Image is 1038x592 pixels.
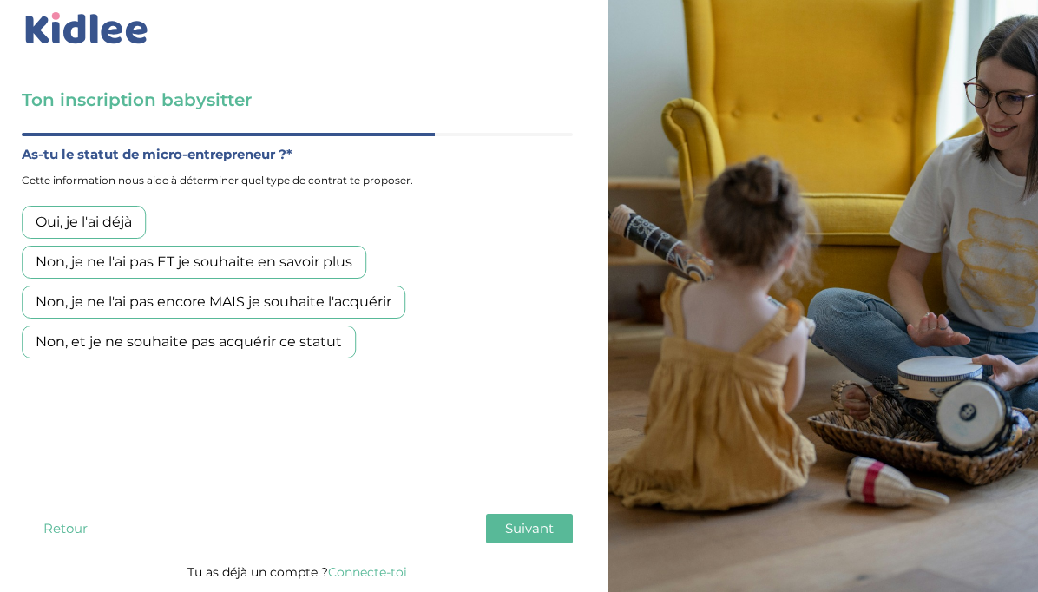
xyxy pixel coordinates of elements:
[22,514,108,543] button: Retour
[505,520,554,536] span: Suivant
[22,143,573,166] label: As-tu le statut de micro-entrepreneur ?*
[22,9,152,49] img: logo_kidlee_bleu
[22,561,573,583] p: Tu as déjà un compte ?
[22,206,146,239] div: Oui, je l'ai déjà
[22,246,366,279] div: Non, je ne l'ai pas ET je souhaite en savoir plus
[22,169,573,192] span: Cette information nous aide à déterminer quel type de contrat te proposer.
[486,514,573,543] button: Suivant
[22,286,405,319] div: Non, je ne l'ai pas encore MAIS je souhaite l'acquérir
[22,88,573,112] h3: Ton inscription babysitter
[22,326,356,358] div: Non, et je ne souhaite pas acquérir ce statut
[328,564,407,580] a: Connecte-toi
